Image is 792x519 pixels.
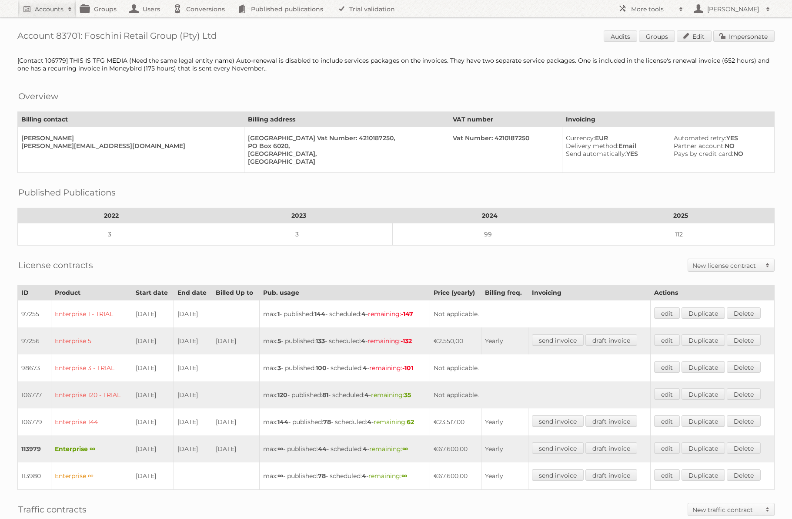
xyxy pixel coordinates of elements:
div: NO [674,150,767,158]
a: Delete [727,307,761,319]
a: Duplicate [682,415,725,427]
td: Yearly [481,435,528,462]
a: edit [654,388,680,400]
strong: ∞ [401,472,407,480]
strong: ∞ [277,472,283,480]
th: 2022 [18,208,205,223]
strong: 4 [367,418,371,426]
strong: -147 [401,310,413,318]
div: [PERSON_NAME][EMAIL_ADDRESS][DOMAIN_NAME] [21,142,237,150]
a: edit [654,415,680,427]
strong: -132 [401,337,412,345]
td: max: - published: - scheduled: - [259,354,430,381]
td: [DATE] [132,381,174,408]
a: Audits [604,30,637,42]
td: Yearly [481,408,528,435]
a: Duplicate [682,469,725,481]
span: Partner account: [674,142,725,150]
strong: 4 [361,310,366,318]
td: 106777 [18,381,51,408]
a: draft invoice [585,415,637,427]
th: Billing contact [18,112,244,127]
th: End date [174,285,212,300]
td: €67.600,00 [430,462,481,490]
strong: 144 [314,310,325,318]
td: 106779 [18,408,51,435]
strong: 44 [318,445,327,453]
strong: 144 [277,418,288,426]
a: edit [654,469,680,481]
a: Duplicate [682,442,725,454]
h2: Published Publications [18,186,116,199]
td: [DATE] [132,354,174,381]
div: [Contact 106779] THIS IS TFG MEDIA (Need the same legal entity name) Auto-renewal is disabled to ... [17,57,775,72]
h2: Accounts [35,5,63,13]
td: 3 [205,223,392,246]
th: Price (yearly) [430,285,481,300]
td: Enterprise 144 [51,408,132,435]
a: Delete [727,334,761,346]
a: Delete [727,469,761,481]
td: [DATE] [132,462,174,490]
td: [DATE] [132,408,174,435]
a: Delete [727,388,761,400]
span: remaining: [369,364,413,372]
td: [DATE] [174,435,212,462]
span: Currency: [566,134,595,142]
span: remaining: [368,310,413,318]
td: Enterprise ∞ [51,435,132,462]
a: send invoice [532,334,584,346]
a: send invoice [532,415,584,427]
td: max: - published: - scheduled: - [259,381,430,408]
span: remaining: [369,445,408,453]
td: max: - published: - scheduled: - [259,327,430,354]
td: max: - published: - scheduled: - [259,408,430,435]
a: Groups [639,30,675,42]
strong: 4 [363,445,367,453]
a: draft invoice [585,469,637,481]
strong: 1 [277,310,280,318]
h2: New traffic contract [692,506,761,514]
td: max: - published: - scheduled: - [259,462,430,490]
td: max: - published: - scheduled: - [259,300,430,328]
strong: 4 [361,337,365,345]
a: draft invoice [585,442,637,454]
th: Billed Up to [212,285,260,300]
strong: ∞ [277,445,283,453]
td: max: - published: - scheduled: - [259,435,430,462]
div: [GEOGRAPHIC_DATA] Vat Number: 4210187250, [248,134,442,142]
div: YES [566,150,663,158]
th: VAT number [449,112,562,127]
a: New traffic contract [688,503,774,516]
h2: Overview [18,90,58,103]
div: PO Box 6020, [248,142,442,150]
span: Toggle [761,503,774,516]
td: Yearly [481,462,528,490]
span: Delivery method: [566,142,618,150]
h2: [PERSON_NAME] [705,5,762,13]
strong: ∞ [402,445,408,453]
td: Vat Number: 4210187250 [449,127,562,173]
td: Enterprise 5 [51,327,132,354]
th: Billing address [244,112,449,127]
a: edit [654,442,680,454]
th: Invoicing [528,285,651,300]
strong: 78 [318,472,326,480]
a: Delete [727,415,761,427]
td: [DATE] [174,300,212,328]
span: Send automatically: [566,150,626,158]
td: €23.517,00 [430,408,481,435]
strong: 3 [277,364,281,372]
div: NO [674,142,767,150]
span: remaining: [371,391,411,399]
th: Invoicing [562,112,775,127]
td: [DATE] [132,327,174,354]
a: edit [654,307,680,319]
a: Impersonate [713,30,775,42]
div: EUR [566,134,663,142]
strong: 133 [316,337,325,345]
a: draft invoice [585,334,637,346]
span: Toggle [761,259,774,271]
strong: 100 [316,364,327,372]
h2: License contracts [18,259,93,272]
